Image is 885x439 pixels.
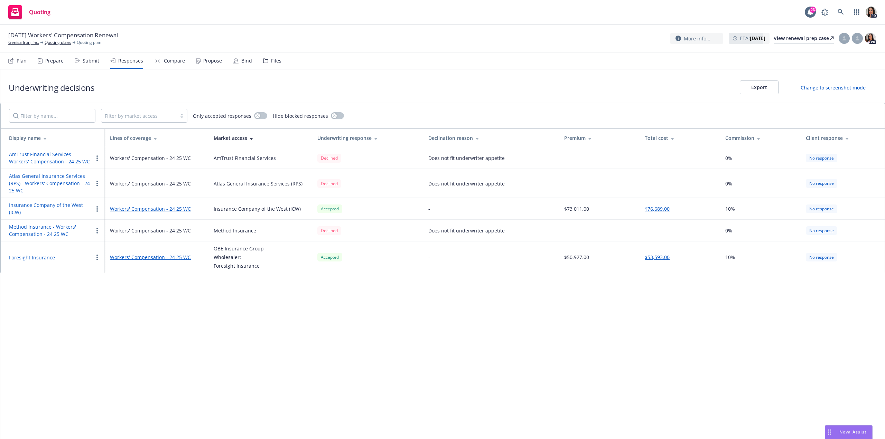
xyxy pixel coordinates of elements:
div: Wholesaler: [214,254,264,261]
div: Method Insurance [214,227,256,234]
div: Bind [241,58,252,64]
div: Drag to move [825,426,834,439]
button: Insurance Company of the West (ICW) [9,201,93,216]
div: AmTrust Financial Services [214,154,276,162]
button: AmTrust Financial Services - Workers' Compensation - 24 25 WC [9,151,93,165]
a: Workers' Compensation - 24 25 WC [110,205,203,212]
img: photo [865,33,876,44]
span: Nova Assist [839,429,867,435]
input: Filter by name... [9,109,95,123]
div: Declination reason [428,134,553,142]
button: Method Insurance - Workers' Compensation - 24 25 WC [9,223,93,238]
span: [DATE] Workers' Compensation Renewal [8,31,118,39]
div: Declined [317,226,341,235]
div: Workers' Compensation - 24 25 WC [110,180,191,187]
a: Report a Bug [818,5,832,19]
button: Nova Assist [825,425,873,439]
div: Underwriting response [317,134,417,142]
span: 0% [725,227,732,234]
button: Export [740,80,779,94]
div: Client response [806,134,879,142]
span: Declined [317,153,341,162]
div: QBE Insurance Group [214,245,264,252]
button: Atlas General Insurance Services (RPS) - Workers' Compensation - 24 25 WC [9,172,93,194]
div: Accepted [317,204,342,213]
a: Quoting plans [45,39,71,46]
div: No response [806,179,837,188]
div: Does not fit underwriter appetite [428,154,505,162]
button: More info... [670,33,723,44]
span: ETA : [740,35,765,42]
div: No response [806,204,837,213]
div: Prepare [45,58,64,64]
span: Hide blocked responses [273,112,328,120]
span: 10% [725,254,735,261]
div: Submit [83,58,99,64]
a: Workers' Compensation - 24 25 WC [110,254,203,261]
span: 0% [725,154,732,162]
div: 23 [810,7,816,13]
div: Accepted [317,253,342,261]
div: Declined [317,179,341,188]
a: View renewal prep case [774,33,834,44]
div: No response [806,226,837,235]
div: Total cost [645,134,714,142]
span: 10% [725,205,735,212]
div: Files [271,58,281,64]
button: $76,689.00 [645,205,670,212]
span: More info... [684,35,710,42]
span: Quoting plan [77,39,101,46]
div: Workers' Compensation - 24 25 WC [110,154,191,162]
span: Quoting [29,9,50,15]
div: $73,011.00 [564,205,589,212]
div: Compare [164,58,185,64]
div: Does not fit underwriter appetite [428,180,505,187]
div: Premium [564,134,634,142]
button: $53,593.00 [645,254,670,261]
div: Does not fit underwriter appetite [428,227,505,234]
div: No response [806,154,837,162]
h1: Underwriting decisions [9,82,94,93]
div: Atlas General Insurance Services (RPS) [214,180,302,187]
div: Foresight Insurance [214,262,264,269]
div: Market access [214,134,306,142]
strong: [DATE] [750,35,765,41]
div: Plan [17,58,27,64]
div: Propose [203,58,222,64]
button: Foresight Insurance [9,254,55,261]
button: Change to screenshot mode [790,80,877,94]
a: Genisa Iron, Inc. [8,39,39,46]
div: Display name [9,134,99,142]
div: Commission [725,134,795,142]
a: Switch app [850,5,864,19]
span: 0% [725,180,732,187]
div: No response [806,253,837,261]
div: Responses [118,58,143,64]
div: Workers' Compensation - 24 25 WC [110,227,191,234]
div: Lines of coverage [110,134,203,142]
a: Search [834,5,848,19]
div: Declined [317,154,341,162]
span: Only accepted responses [193,112,251,120]
div: Insurance Company of the West (ICW) [214,205,301,212]
div: - [428,205,430,212]
div: - [428,254,430,261]
div: $50,927.00 [564,254,589,261]
a: Quoting [6,2,53,22]
img: photo [866,7,877,18]
div: Change to screenshot mode [801,84,866,91]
